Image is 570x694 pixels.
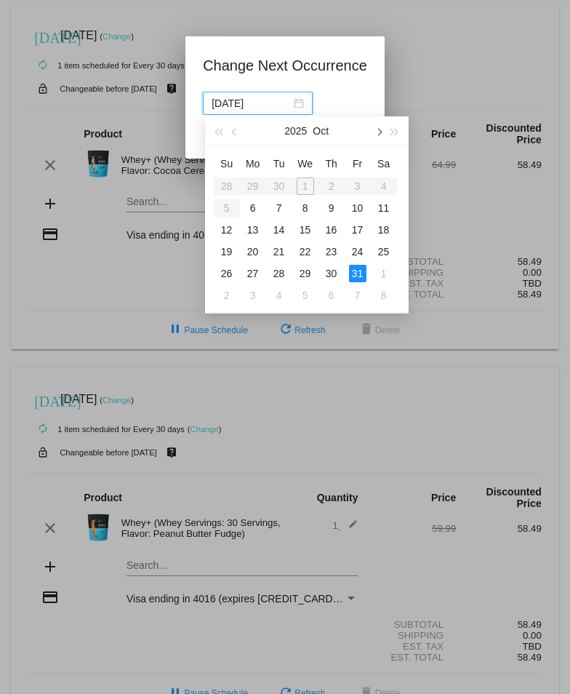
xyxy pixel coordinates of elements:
[240,197,266,219] td: 10/6/2025
[214,241,240,263] td: 10/19/2025
[244,265,262,282] div: 27
[214,152,240,175] th: Sun
[266,263,292,284] td: 10/28/2025
[370,116,386,145] button: Next month (PageDown)
[292,284,318,306] td: 11/5/2025
[345,152,371,175] th: Fri
[349,265,366,282] div: 31
[386,116,402,145] button: Next year (Control + right)
[218,265,236,282] div: 26
[270,287,288,304] div: 4
[218,287,236,304] div: 2
[297,199,314,217] div: 8
[203,54,367,77] h1: Change Next Occurrence
[297,265,314,282] div: 29
[270,243,288,260] div: 21
[244,287,262,304] div: 3
[214,219,240,241] td: 10/12/2025
[266,284,292,306] td: 11/4/2025
[244,243,262,260] div: 20
[284,116,307,145] button: 2025
[266,152,292,175] th: Tue
[212,95,291,111] input: Select date
[292,152,318,175] th: Wed
[371,241,397,263] td: 10/25/2025
[266,197,292,219] td: 10/7/2025
[323,287,340,304] div: 6
[292,219,318,241] td: 10/15/2025
[244,221,262,239] div: 13
[266,219,292,241] td: 10/14/2025
[375,199,393,217] div: 11
[375,265,393,282] div: 1
[270,221,288,239] div: 14
[240,241,266,263] td: 10/20/2025
[349,199,366,217] div: 10
[375,243,393,260] div: 25
[375,287,393,304] div: 8
[292,241,318,263] td: 10/22/2025
[318,284,345,306] td: 11/6/2025
[214,263,240,284] td: 10/26/2025
[227,116,243,145] button: Previous month (PageUp)
[240,284,266,306] td: 11/3/2025
[318,152,345,175] th: Thu
[323,265,340,282] div: 30
[349,243,366,260] div: 24
[375,221,393,239] div: 18
[345,197,371,219] td: 10/10/2025
[371,152,397,175] th: Sat
[345,219,371,241] td: 10/17/2025
[218,221,236,239] div: 12
[318,197,345,219] td: 10/9/2025
[318,241,345,263] td: 10/23/2025
[297,287,314,304] div: 5
[203,124,267,150] button: Update
[240,263,266,284] td: 10/27/2025
[345,284,371,306] td: 11/7/2025
[297,243,314,260] div: 22
[240,219,266,241] td: 10/13/2025
[244,199,262,217] div: 6
[292,263,318,284] td: 10/29/2025
[345,241,371,263] td: 10/24/2025
[214,284,240,306] td: 11/2/2025
[323,199,340,217] div: 9
[371,219,397,241] td: 10/18/2025
[318,263,345,284] td: 10/30/2025
[270,199,288,217] div: 7
[371,197,397,219] td: 10/11/2025
[218,243,236,260] div: 19
[313,116,329,145] button: Oct
[323,221,340,239] div: 16
[371,263,397,284] td: 11/1/2025
[349,287,366,304] div: 7
[345,263,371,284] td: 10/31/2025
[211,116,227,145] button: Last year (Control + left)
[292,197,318,219] td: 10/8/2025
[323,243,340,260] div: 23
[371,284,397,306] td: 11/8/2025
[318,219,345,241] td: 10/16/2025
[349,221,366,239] div: 17
[297,221,314,239] div: 15
[270,265,288,282] div: 28
[240,152,266,175] th: Mon
[266,241,292,263] td: 10/21/2025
